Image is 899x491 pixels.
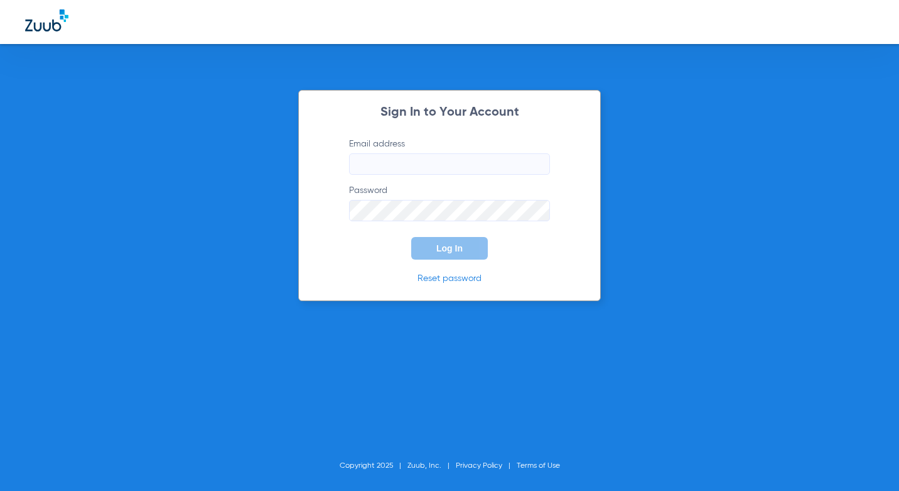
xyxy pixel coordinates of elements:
[349,153,550,175] input: Email address
[349,184,550,221] label: Password
[349,138,550,175] label: Email address
[330,106,569,119] h2: Sign In to Your Account
[436,243,463,253] span: Log In
[456,462,502,470] a: Privacy Policy
[411,237,488,260] button: Log In
[836,431,899,491] iframe: Chat Widget
[25,9,68,31] img: Zuub Logo
[340,460,407,472] li: Copyright 2025
[417,274,482,283] a: Reset password
[349,200,550,221] input: Password
[407,460,456,472] li: Zuub, Inc.
[517,462,560,470] a: Terms of Use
